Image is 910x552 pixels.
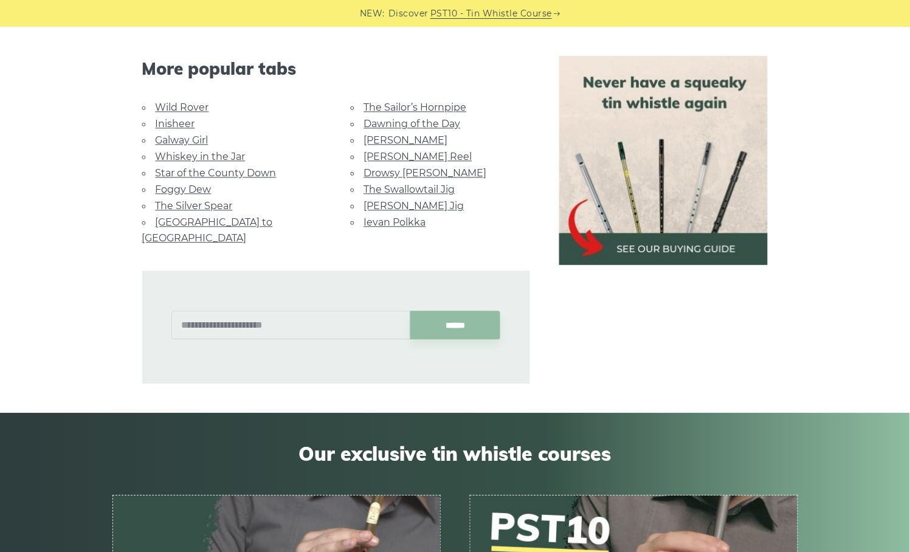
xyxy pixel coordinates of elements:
a: The Sailor’s Hornpipe [364,102,467,113]
a: Galway Girl [156,134,209,146]
a: [PERSON_NAME] Reel [364,151,472,162]
img: tin whistle buying guide [559,56,768,265]
span: Our exclusive tin whistle courses [112,442,798,465]
a: PST10 - Tin Whistle Course [430,7,552,21]
a: Ievan Polkka [364,216,426,228]
a: Drowsy [PERSON_NAME] [364,167,487,179]
span: Discover [388,7,429,21]
a: Wild Rover [156,102,209,113]
a: The Silver Spear [156,200,233,212]
a: The Swallowtail Jig [364,184,455,195]
a: Star of the County Down [156,167,277,179]
span: NEW: [360,7,385,21]
span: More popular tabs [142,58,530,79]
a: [GEOGRAPHIC_DATA] to [GEOGRAPHIC_DATA] [142,216,273,244]
a: [PERSON_NAME] [364,134,448,146]
a: [PERSON_NAME] Jig [364,200,464,212]
a: Dawning of the Day [364,118,461,129]
a: Inisheer [156,118,195,129]
a: Foggy Dew [156,184,212,195]
a: Whiskey in the Jar [156,151,246,162]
